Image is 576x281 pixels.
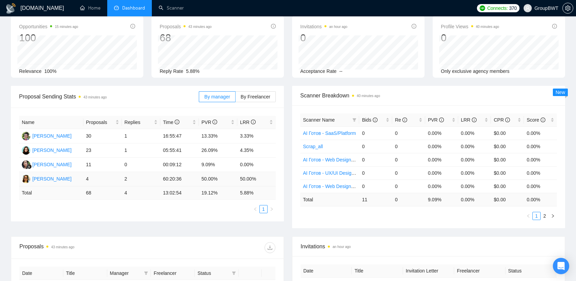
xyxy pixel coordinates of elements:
[83,158,122,172] td: 11
[83,186,122,200] td: 68
[160,129,199,143] td: 16:55:47
[428,117,444,123] span: PVR
[301,264,352,278] th: Date
[300,22,347,31] span: Invitations
[524,166,557,179] td: 0.00%
[392,179,425,193] td: 0
[32,161,71,168] div: [PERSON_NAME]
[122,116,160,129] th: Replies
[494,117,510,123] span: CPR
[251,205,259,213] li: Previous Page
[19,31,78,44] div: 100
[359,179,392,193] td: 0
[163,120,179,125] span: Time
[458,166,491,179] td: 0.00%
[160,172,199,186] td: 60:20:36
[525,6,530,11] span: user
[19,267,63,280] th: Date
[83,116,122,129] th: Proposals
[265,245,275,250] span: download
[251,205,259,213] button: left
[425,126,458,140] td: 0.00%
[271,24,276,29] span: info-circle
[270,207,274,211] span: right
[303,184,416,189] a: AI Готов - Web Design Intermediate минус Developer
[395,117,407,123] span: Re
[524,140,557,153] td: 0.00%
[107,267,151,280] th: Manager
[19,22,78,31] span: Opportunities
[160,158,199,172] td: 00:09:12
[392,193,425,206] td: 0
[303,157,366,162] a: AI Готов - Web Design Expert
[300,31,347,44] div: 0
[329,25,347,29] time: an hour ago
[265,242,275,253] button: download
[359,126,392,140] td: 0
[22,175,30,183] img: OL
[425,153,458,166] td: 0.00%
[55,25,78,29] time: 15 minutes ago
[143,268,149,278] span: filter
[186,68,199,74] span: 5.88%
[122,143,160,158] td: 1
[19,68,42,74] span: Relevance
[44,68,57,74] span: 100%
[19,242,147,253] div: Proposals
[212,120,217,124] span: info-circle
[160,143,199,158] td: 05:55:41
[22,133,71,138] a: AS[PERSON_NAME]
[425,179,458,193] td: 0.00%
[551,214,555,218] span: right
[549,212,557,220] button: right
[122,5,145,11] span: Dashboard
[22,161,71,167] a: SN[PERSON_NAME]
[532,212,541,220] li: 1
[392,153,425,166] td: 0
[351,115,358,125] span: filter
[541,212,549,220] li: 2
[259,205,268,213] li: 1
[204,94,230,99] span: By manager
[359,140,392,153] td: 0
[160,31,212,44] div: 68
[359,193,392,206] td: 11
[301,242,557,251] span: Invitations
[232,271,236,275] span: filter
[303,170,358,176] a: AI Готов - UX/UI Designer
[362,117,377,123] span: Bids
[86,119,114,126] span: Proposals
[441,31,499,44] div: 0
[199,158,237,172] td: 9.09%
[160,68,183,74] span: Reply Rate
[556,90,565,95] span: New
[549,212,557,220] li: Next Page
[461,117,477,123] span: LRR
[458,140,491,153] td: 0.00%
[458,153,491,166] td: 0.00%
[122,186,160,200] td: 4
[491,166,524,179] td: $0.00
[175,120,179,124] span: info-circle
[509,4,517,12] span: 370
[80,5,100,11] a: homeHome
[458,193,491,206] td: 0.00 %
[402,118,407,122] span: info-circle
[300,91,557,100] span: Scanner Breakdown
[237,129,276,143] td: 3.33%
[122,129,160,143] td: 1
[160,22,212,31] span: Proposals
[562,5,573,11] a: setting
[22,132,30,140] img: AS
[110,269,142,277] span: Manager
[253,207,257,211] span: left
[83,143,122,158] td: 23
[480,5,485,11] img: upwork-logo.png
[251,120,256,124] span: info-circle
[333,245,351,249] time: an hour ago
[524,212,532,220] button: left
[439,118,444,122] span: info-circle
[202,120,218,125] span: PVR
[412,24,416,29] span: info-circle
